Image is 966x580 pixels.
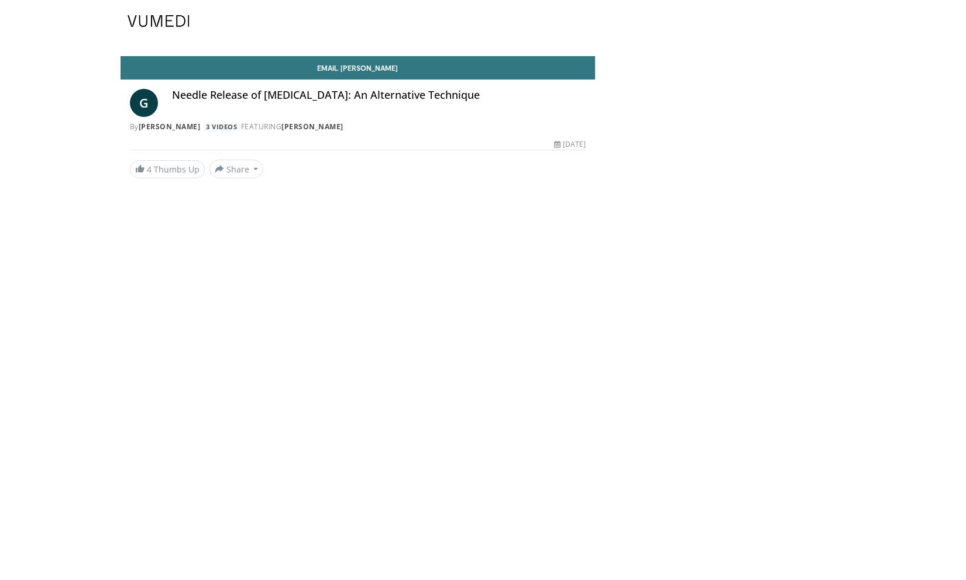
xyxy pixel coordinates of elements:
[130,160,205,178] a: 4 Thumbs Up
[172,89,586,102] h4: Needle Release of [MEDICAL_DATA]: An Alternative Technique
[202,122,241,132] a: 3 Videos
[128,15,190,27] img: VuMedi Logo
[209,160,264,178] button: Share
[281,122,343,132] a: [PERSON_NAME]
[130,122,586,132] div: By FEATURING
[121,56,596,80] a: Email [PERSON_NAME]
[554,139,586,150] div: [DATE]
[130,89,158,117] a: G
[147,164,152,175] span: 4
[139,122,201,132] a: [PERSON_NAME]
